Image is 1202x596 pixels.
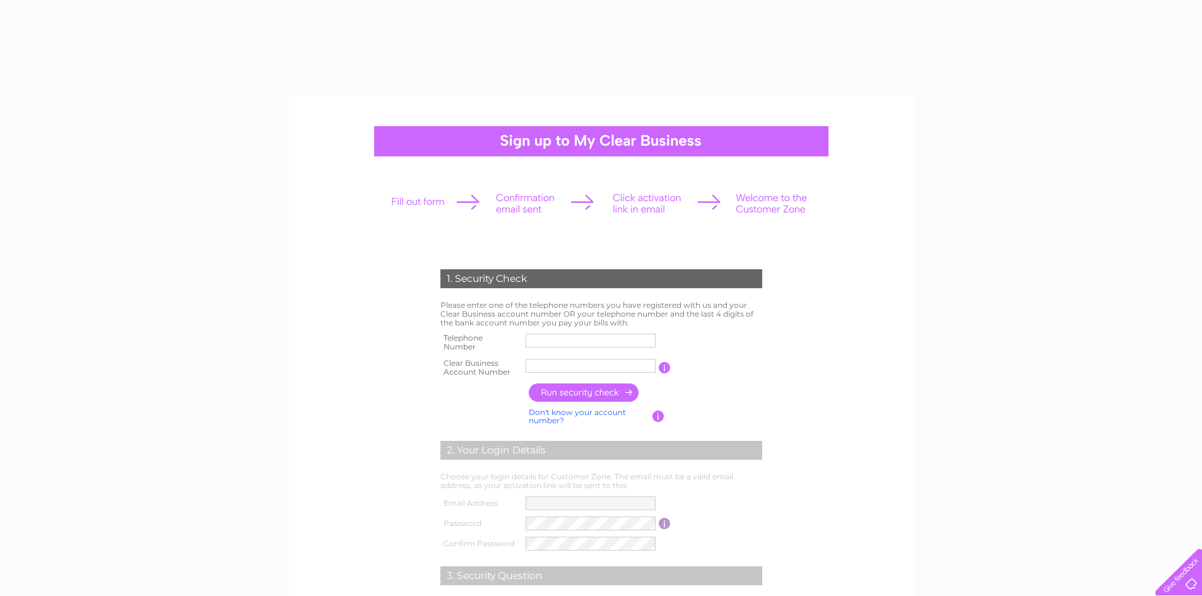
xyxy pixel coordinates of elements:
[440,566,762,585] div: 3. Security Question
[659,518,671,529] input: Information
[437,330,523,355] th: Telephone Number
[529,407,626,426] a: Don't know your account number?
[437,513,523,534] th: Password
[659,362,671,373] input: Information
[440,441,762,460] div: 2. Your Login Details
[437,355,523,380] th: Clear Business Account Number
[437,493,523,513] th: Email Address
[437,298,765,330] td: Please enter one of the telephone numbers you have registered with us and your Clear Business acc...
[652,411,664,422] input: Information
[437,469,765,493] td: Choose your login details for Customer Zone. The email must be a valid email address, as your act...
[440,269,762,288] div: 1. Security Check
[437,534,523,554] th: Confirm Password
